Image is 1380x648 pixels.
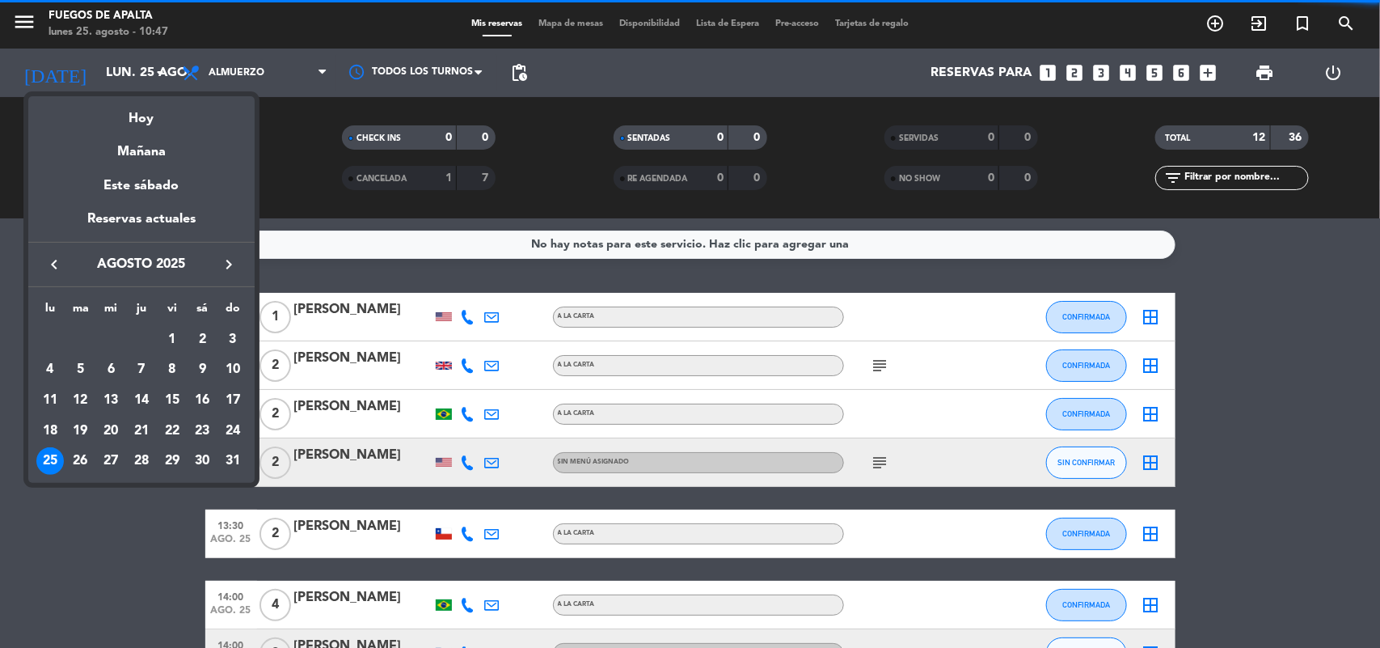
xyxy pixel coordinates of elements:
div: 17 [219,387,247,414]
td: 5 de agosto de 2025 [65,354,96,385]
i: keyboard_arrow_left [44,255,64,274]
td: 18 de agosto de 2025 [35,416,65,447]
td: 10 de agosto de 2025 [217,354,248,385]
td: 22 de agosto de 2025 [157,416,188,447]
div: 26 [67,447,95,475]
div: 9 [188,356,216,383]
div: Hoy [28,96,255,129]
th: viernes [157,299,188,324]
button: keyboard_arrow_right [214,254,243,275]
td: 6 de agosto de 2025 [95,354,126,385]
div: 13 [97,387,124,414]
td: 2 de agosto de 2025 [188,324,218,355]
div: 4 [36,356,64,383]
div: 18 [36,417,64,445]
div: 2 [188,326,216,354]
div: Este sábado [28,163,255,209]
td: 25 de agosto de 2025 [35,447,65,477]
td: 7 de agosto de 2025 [126,354,157,385]
div: 8 [158,356,186,383]
div: 7 [128,356,155,383]
td: 4 de agosto de 2025 [35,354,65,385]
th: jueves [126,299,157,324]
td: AGO. [35,324,157,355]
td: 11 de agosto de 2025 [35,385,65,416]
td: 29 de agosto de 2025 [157,447,188,477]
div: 1 [158,326,186,354]
div: Mañana [28,129,255,163]
td: 17 de agosto de 2025 [217,385,248,416]
i: keyboard_arrow_right [219,255,238,274]
div: 27 [97,447,124,475]
td: 8 de agosto de 2025 [157,354,188,385]
div: 30 [188,447,216,475]
td: 16 de agosto de 2025 [188,385,218,416]
td: 24 de agosto de 2025 [217,416,248,447]
div: 28 [128,447,155,475]
td: 23 de agosto de 2025 [188,416,218,447]
td: 21 de agosto de 2025 [126,416,157,447]
td: 28 de agosto de 2025 [126,447,157,477]
td: 15 de agosto de 2025 [157,385,188,416]
div: 12 [67,387,95,414]
button: keyboard_arrow_left [40,254,69,275]
th: miércoles [95,299,126,324]
div: 5 [67,356,95,383]
td: 20 de agosto de 2025 [95,416,126,447]
div: 31 [219,447,247,475]
div: Reservas actuales [28,209,255,242]
th: lunes [35,299,65,324]
td: 1 de agosto de 2025 [157,324,188,355]
th: domingo [217,299,248,324]
div: 10 [219,356,247,383]
th: sábado [188,299,218,324]
td: 26 de agosto de 2025 [65,447,96,477]
div: 14 [128,387,155,414]
td: 30 de agosto de 2025 [188,447,218,477]
td: 31 de agosto de 2025 [217,447,248,477]
div: 11 [36,387,64,414]
div: 22 [158,417,186,445]
span: agosto 2025 [69,254,214,275]
div: 25 [36,447,64,475]
td: 27 de agosto de 2025 [95,447,126,477]
td: 12 de agosto de 2025 [65,385,96,416]
div: 6 [97,356,124,383]
th: martes [65,299,96,324]
td: 14 de agosto de 2025 [126,385,157,416]
td: 9 de agosto de 2025 [188,354,218,385]
div: 23 [188,417,216,445]
div: 15 [158,387,186,414]
div: 24 [219,417,247,445]
div: 21 [128,417,155,445]
div: 3 [219,326,247,354]
td: 13 de agosto de 2025 [95,385,126,416]
div: 19 [67,417,95,445]
div: 20 [97,417,124,445]
td: 3 de agosto de 2025 [217,324,248,355]
td: 19 de agosto de 2025 [65,416,96,447]
div: 16 [188,387,216,414]
div: 29 [158,447,186,475]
